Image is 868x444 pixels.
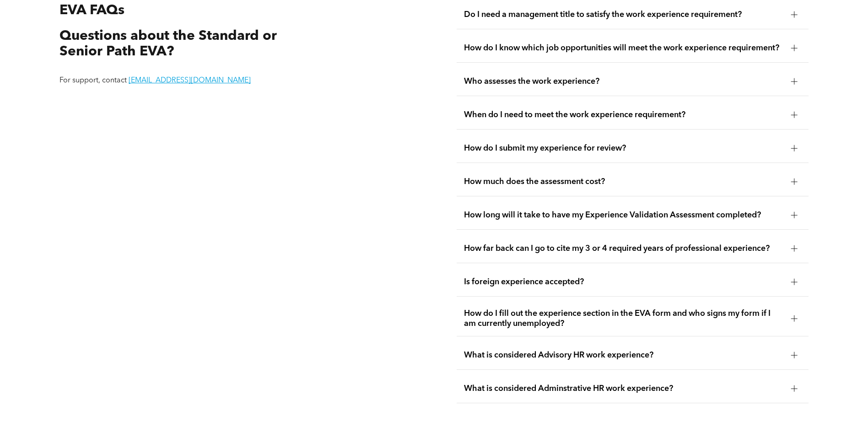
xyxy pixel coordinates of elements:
span: What is considered Adminstrative HR work experience? [464,384,784,394]
span: Who assesses the work experience? [464,76,784,87]
span: For support, contact [59,77,127,84]
span: How do I fill out the experience section in the EVA form and who signs my form if I am currently ... [464,309,784,329]
span: What is considered Advisory HR work experience? [464,350,784,360]
span: How do I submit my experience for review? [464,143,784,153]
span: Do I need a management title to satisfy the work experience requirement? [464,10,784,20]
span: Is foreign experience accepted? [464,277,784,287]
a: [EMAIL_ADDRESS][DOMAIN_NAME] [129,77,251,84]
span: How long will it take to have my Experience Validation Assessment completed? [464,210,784,220]
span: Questions about the Standard or Senior Path EVA? [59,29,277,59]
span: When do I need to meet the work experience requirement? [464,110,784,120]
span: How much does the assessment cost? [464,177,784,187]
span: EVA FAQs [59,4,124,17]
span: How far back can I go to cite my 3 or 4 required years of professional experience? [464,244,784,254]
span: How do I know which job opportunities will meet the work experience requirement? [464,43,784,53]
